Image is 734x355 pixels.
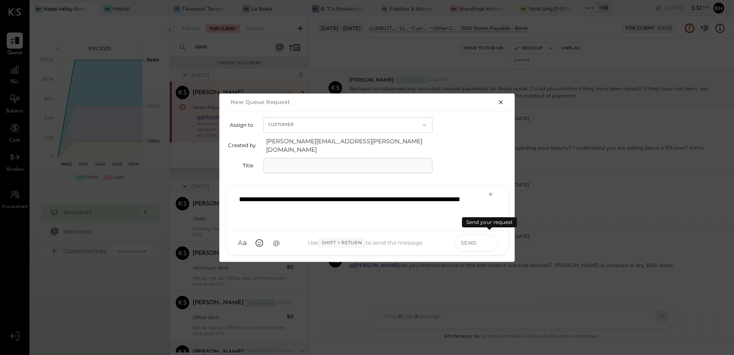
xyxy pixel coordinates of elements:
label: Assign to [228,122,253,128]
button: Aa [235,235,250,251]
h2: New Queue Request [231,98,290,105]
span: a [243,239,247,247]
span: [PERSON_NAME][EMAIL_ADDRESS][PERSON_NAME][DOMAIN_NAME] [266,137,435,154]
label: Title [228,162,253,169]
div: Send your request [462,217,517,227]
span: @ [273,239,280,247]
button: Customer [264,117,432,133]
span: Shift + Return [318,238,366,248]
button: @ [269,235,284,251]
div: Use to send the message [284,238,447,248]
span: Send [461,239,477,246]
label: Created by [228,142,256,148]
